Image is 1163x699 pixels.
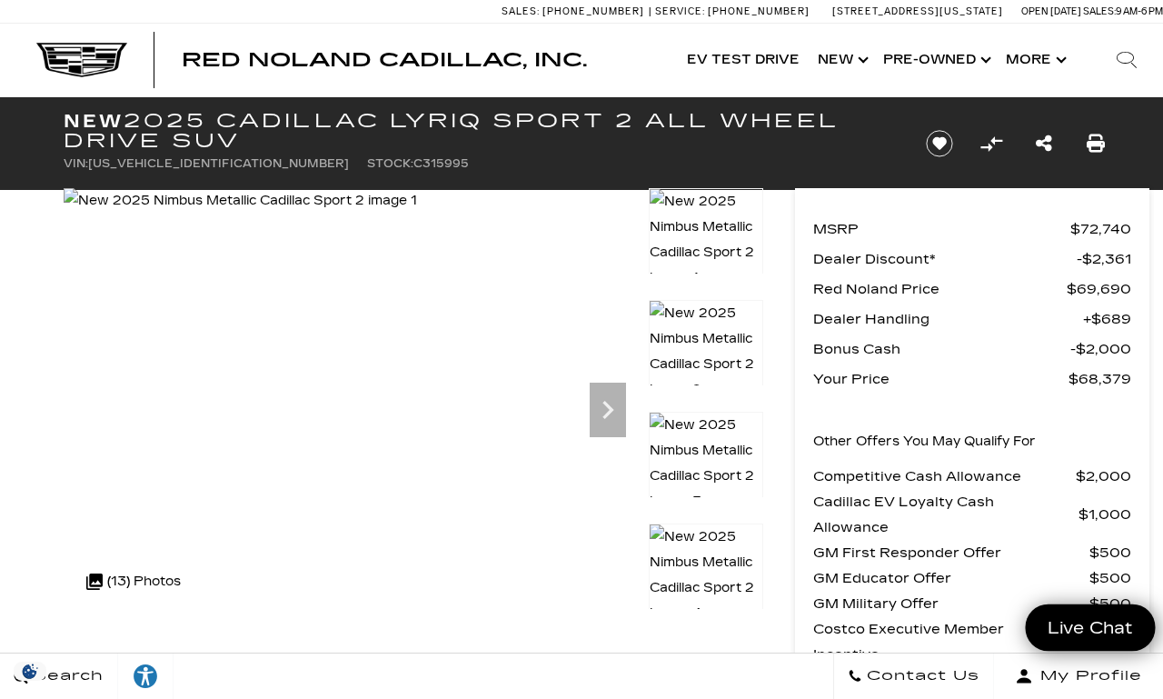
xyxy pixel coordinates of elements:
[809,24,874,96] a: New
[813,565,1131,591] a: GM Educator Offer $500
[1070,336,1131,362] span: $2,000
[708,5,810,17] span: [PHONE_NUMBER]
[1090,24,1163,96] div: Search
[1087,131,1105,156] a: Print this New 2025 Cadillac LYRIQ Sport 2 All Wheel Drive SUV
[655,5,705,17] span: Service:
[1083,306,1131,332] span: $689
[64,111,895,151] h1: 2025 Cadillac LYRIQ Sport 2 All Wheel Drive SUV
[9,662,51,681] img: Opt-Out Icon
[182,51,587,69] a: Red Noland Cadillac, Inc.
[1033,664,1142,689] span: My Profile
[813,616,1131,667] a: Costco Executive Member Incentive $1,250
[813,306,1083,332] span: Dealer Handling
[978,130,1005,157] button: Compare Vehicle
[813,540,1089,565] span: GM First Responder Offer
[813,336,1070,362] span: Bonus Cash
[813,276,1067,302] span: Red Noland Price
[813,591,1089,616] span: GM Military Offer
[1067,276,1131,302] span: $69,690
[590,383,626,437] div: Next
[813,216,1070,242] span: MSRP
[413,157,469,170] span: C315995
[1026,604,1156,652] a: Live Chat
[1089,591,1131,616] span: $500
[649,6,814,16] a: Service: [PHONE_NUMBER]
[542,5,644,17] span: [PHONE_NUMBER]
[1083,5,1116,17] span: Sales:
[182,49,587,71] span: Red Noland Cadillac, Inc.
[813,540,1131,565] a: GM First Responder Offer $500
[64,188,417,214] img: New 2025 Nimbus Metallic Cadillac Sport 2 image 1
[833,654,994,699] a: Contact Us
[1069,366,1131,392] span: $68,379
[813,366,1069,392] span: Your Price
[813,464,1076,489] span: Competitive Cash Allowance
[813,464,1131,489] a: Competitive Cash Allowance $2,000
[1089,565,1131,591] span: $500
[88,157,349,170] span: [US_VEHICLE_IDENTIFICATION_NUMBER]
[813,366,1131,392] a: Your Price $68,379
[502,6,649,16] a: Sales: [PHONE_NUMBER]
[502,5,540,17] span: Sales:
[813,246,1131,272] a: Dealer Discount* $2,361
[813,429,1036,454] p: Other Offers You May Qualify For
[813,489,1131,540] a: Cadillac EV Loyalty Cash Allowance $1,000
[28,664,104,689] span: Search
[1079,502,1131,527] span: $1,000
[813,216,1131,242] a: MSRP $72,740
[813,565,1089,591] span: GM Educator Offer
[1077,246,1131,272] span: $2,361
[118,663,173,690] div: Explore your accessibility options
[1070,216,1131,242] span: $72,740
[813,306,1131,332] a: Dealer Handling $689
[813,336,1131,362] a: Bonus Cash $2,000
[649,300,763,404] img: New 2025 Nimbus Metallic Cadillac Sport 2 image 2
[1116,5,1163,17] span: 9 AM-6 PM
[77,560,190,604] div: (13) Photos
[813,616,1081,667] span: Costco Executive Member Incentive
[813,276,1131,302] a: Red Noland Price $69,690
[813,591,1131,616] a: GM Military Offer $500
[678,24,809,96] a: EV Test Drive
[1076,464,1131,489] span: $2,000
[9,662,51,681] section: Click to Open Cookie Consent Modal
[36,43,127,77] img: Cadillac Dark Logo with Cadillac White Text
[118,654,174,699] a: Explore your accessibility options
[64,157,88,170] span: VIN:
[813,246,1077,272] span: Dealer Discount*
[1036,131,1052,156] a: Share this New 2025 Cadillac LYRIQ Sport 2 All Wheel Drive SUV
[1021,5,1081,17] span: Open [DATE]
[919,129,959,158] button: Save vehicle
[367,157,413,170] span: Stock:
[832,5,1003,17] a: [STREET_ADDRESS][US_STATE]
[813,489,1079,540] span: Cadillac EV Loyalty Cash Allowance
[649,188,763,292] img: New 2025 Nimbus Metallic Cadillac Sport 2 image 1
[997,24,1072,96] button: More
[64,110,124,132] strong: New
[1038,616,1144,639] span: Live Chat
[862,664,979,689] span: Contact Us
[649,524,763,627] img: New 2025 Nimbus Metallic Cadillac Sport 2 image 4
[649,412,763,515] img: New 2025 Nimbus Metallic Cadillac Sport 2 image 3
[1089,540,1131,565] span: $500
[994,654,1163,699] button: Open user profile menu
[874,24,997,96] a: Pre-Owned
